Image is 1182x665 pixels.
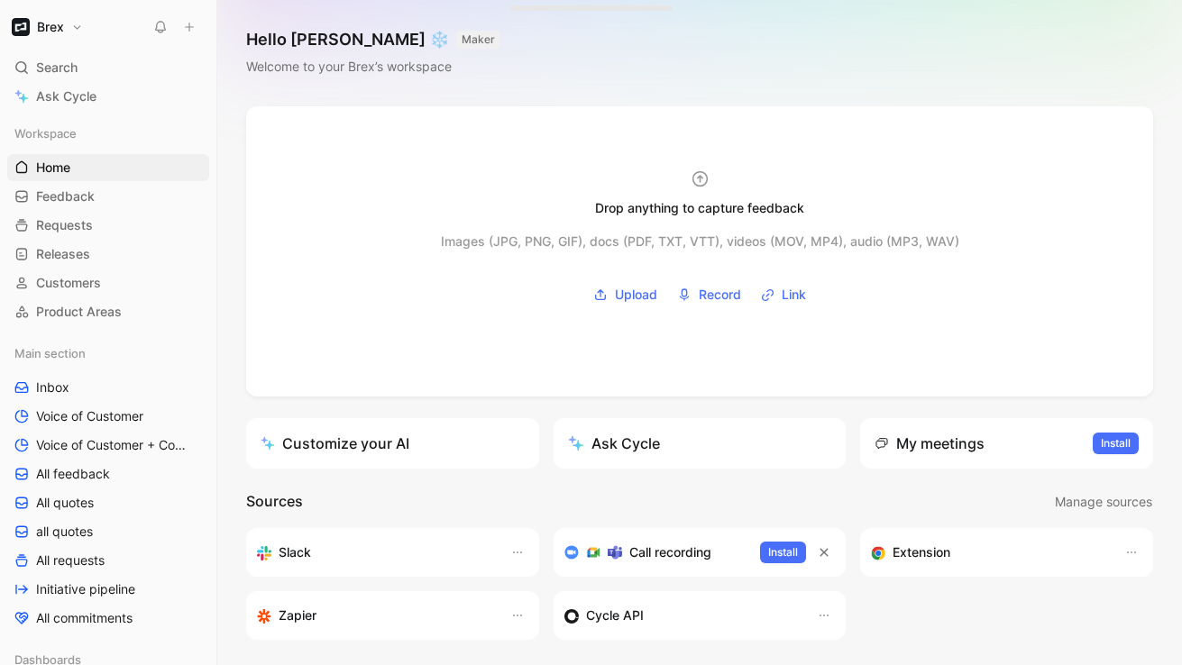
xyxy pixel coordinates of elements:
a: Voice of Customer + Commercial NRR Feedback [7,432,209,459]
a: Product Areas [7,298,209,325]
a: Requests [7,212,209,239]
span: Upload [615,284,657,305]
div: Customize your AI [261,433,409,454]
h1: Brex [37,19,64,35]
h1: Hello [PERSON_NAME] ❄️ [246,29,500,50]
a: Customize your AI [246,418,539,469]
span: Ask Cycle [36,86,96,107]
a: All feedback [7,460,209,487]
a: all quotes [7,518,209,545]
div: Search [7,54,209,81]
span: Workspace [14,124,77,142]
div: Workspace [7,120,209,147]
div: Capture feedback from thousands of sources with Zapier (survey results, recordings, sheets, etc). [257,605,492,626]
h2: Sources [246,490,303,514]
span: Link [782,284,806,305]
div: Record & transcribe meetings from Zoom, Meet & Teams. [564,542,747,563]
span: Requests [36,216,93,234]
span: All feedback [36,465,110,483]
a: Releases [7,241,209,268]
button: BrexBrex [7,14,87,40]
div: Welcome to your Brex’s workspace [246,56,500,77]
div: Sync customers & send feedback from custom sources. Get inspired by our favorite use case [564,605,800,626]
span: Product Areas [36,303,122,321]
span: Record [699,284,741,305]
a: All commitments [7,605,209,632]
div: Images (JPG, PNG, GIF), docs (PDF, TXT, VTT), videos (MOV, MP4), audio (MP3, WAV) [441,231,959,252]
button: Upload [587,281,664,308]
span: Main section [14,344,86,362]
span: Feedback [36,187,95,205]
h3: Slack [279,542,311,563]
a: Ask Cycle [7,83,209,110]
h3: Zapier [279,605,316,626]
span: all quotes [36,523,93,541]
span: Install [1101,434,1131,452]
button: Record [671,281,747,308]
div: Drop anything to capture feedback [595,197,804,219]
div: Main section [7,340,209,367]
button: MAKER [456,31,500,49]
a: Initiative pipeline [7,576,209,603]
span: All requests [36,551,105,569]
button: Install [760,542,806,563]
img: Brex [12,18,30,36]
a: Home [7,154,209,181]
span: Releases [36,245,90,263]
a: Customers [7,269,209,296]
a: All requests [7,547,209,574]
span: Initiative pipeline [36,580,135,598]
span: Install [768,543,798,561]
a: All quotes [7,489,209,516]
h3: Call recording [629,542,711,563]
h3: Extension [893,542,950,563]
a: Feedback [7,183,209,210]
a: Voice of Customer [7,403,209,430]
span: Home [36,159,70,177]
div: Capture feedback from anywhere on the web [871,542,1106,563]
span: Voice of Customer [36,407,143,425]
span: All quotes [36,494,94,512]
span: Customers [36,274,101,292]
span: Voice of Customer + Commercial NRR Feedback [36,436,192,454]
button: Link [755,281,812,308]
h3: Cycle API [586,605,644,626]
div: My meetings [875,433,985,454]
button: Ask Cycle [554,418,847,469]
span: Inbox [36,378,69,396]
span: All commitments [36,609,133,627]
span: Manage sources [1055,491,1152,513]
button: Install [1093,433,1139,454]
div: Ask Cycle [568,433,660,454]
span: Search [36,57,78,78]
a: Inbox [7,374,209,401]
div: Main sectionInboxVoice of CustomerVoice of Customer + Commercial NRR FeedbackAll feedbackAll quot... [7,340,209,632]
button: Manage sources [1054,490,1153,514]
div: Sync your customers, send feedback and get updates in Slack [257,542,492,563]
